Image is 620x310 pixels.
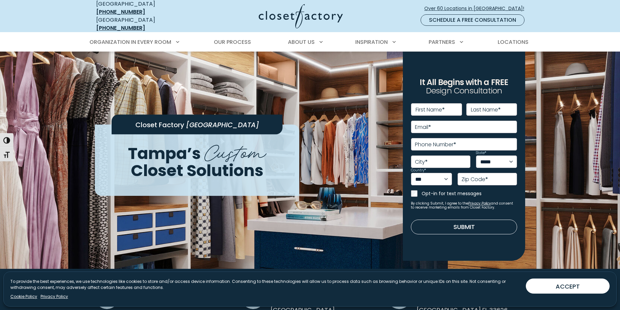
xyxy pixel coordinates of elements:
[422,190,517,197] label: Opt-in for text messages
[415,142,456,147] label: Phone Number
[416,107,445,112] label: First Name
[96,8,145,16] a: [PHONE_NUMBER]
[471,107,501,112] label: Last Name
[411,220,517,234] button: Submit
[424,3,530,14] a: Over 60 Locations in [GEOGRAPHIC_DATA]!
[420,77,508,88] span: It All Begins with a FREE
[415,125,431,130] label: Email
[426,85,502,96] span: Design Consultation
[85,33,535,52] nav: Primary Menu
[128,142,201,165] span: Tampa’s
[461,177,488,182] label: Zip Code
[96,16,193,32] div: [GEOGRAPHIC_DATA]
[89,38,171,46] span: Organization in Every Room
[411,202,517,210] small: By clicking Submit, I agree to the and consent to receive marketing emails from Closet Factory.
[131,159,263,181] span: Closet Solutions
[10,279,520,291] p: To provide the best experiences, we use technologies like cookies to store and/or access device i...
[214,38,251,46] span: Our Process
[429,38,455,46] span: Partners
[411,169,426,172] label: Country
[421,14,524,26] a: Schedule a Free Consultation
[415,159,428,165] label: City
[186,120,259,130] span: [GEOGRAPHIC_DATA]
[259,4,343,28] img: Closet Factory Logo
[526,279,610,294] button: ACCEPT
[424,5,530,12] span: Over 60 Locations in [GEOGRAPHIC_DATA]!
[468,201,491,206] a: Privacy Policy
[10,294,37,300] a: Cookie Policy
[204,135,266,166] span: Custom
[355,38,388,46] span: Inspiration
[498,38,529,46] span: Locations
[135,120,184,130] span: Closet Factory
[96,24,145,32] a: [PHONE_NUMBER]
[41,294,68,300] a: Privacy Policy
[476,151,486,155] label: State
[288,38,315,46] span: About Us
